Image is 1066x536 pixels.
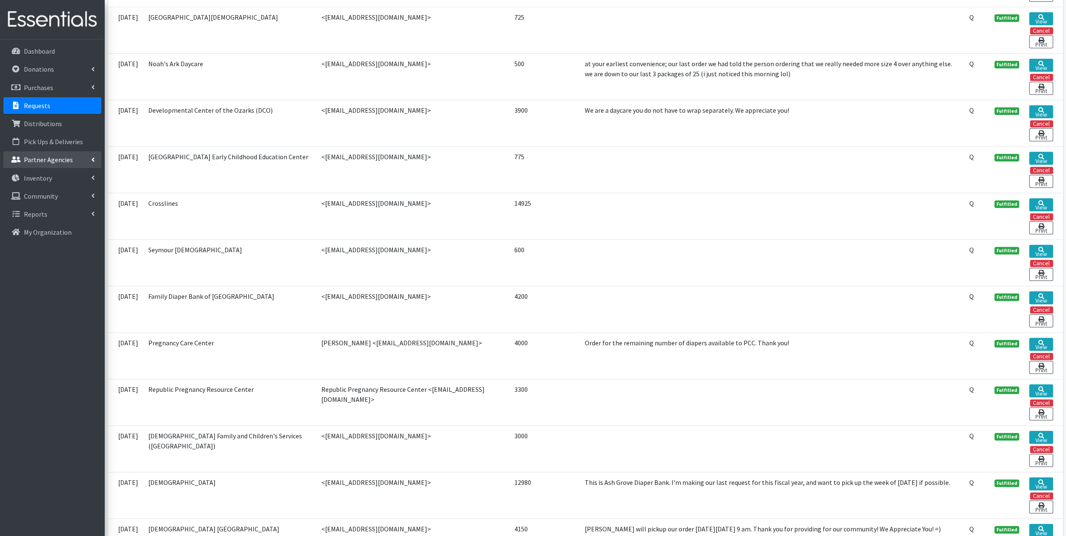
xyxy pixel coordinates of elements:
[1029,245,1053,258] a: View
[3,170,101,186] a: Inventory
[969,199,974,207] abbr: Quantity
[579,53,964,100] td: at your earliest convenience; our last order we had told the person ordering that we really neede...
[1030,74,1053,81] button: Cancel
[994,433,1020,440] span: Fulfilled
[994,107,1020,115] span: Fulfilled
[143,332,317,379] td: Pregnancy Care Center
[509,332,580,379] td: 4000
[509,146,580,193] td: 775
[994,340,1020,347] span: Fulfilled
[1029,128,1053,141] a: Print
[1030,492,1053,500] button: Cancel
[1030,446,1053,453] button: Cancel
[316,425,509,472] td: <[EMAIL_ADDRESS][DOMAIN_NAME]>
[994,479,1020,487] span: Fulfilled
[1029,477,1053,490] a: View
[509,239,580,286] td: 600
[969,339,974,347] abbr: Quantity
[143,472,317,518] td: [DEMOGRAPHIC_DATA]
[143,425,317,472] td: [DEMOGRAPHIC_DATA] Family and Children's Services ([GEOGRAPHIC_DATA])
[24,155,73,164] p: Partner Agencies
[1029,500,1053,513] a: Print
[316,286,509,332] td: <[EMAIL_ADDRESS][DOMAIN_NAME]>
[24,119,62,128] p: Distributions
[3,115,101,132] a: Distributions
[108,7,143,53] td: [DATE]
[1029,221,1053,234] a: Print
[969,153,974,161] abbr: Quantity
[108,472,143,518] td: [DATE]
[1029,12,1053,25] a: View
[1029,338,1053,351] a: View
[994,526,1020,533] span: Fulfilled
[994,247,1020,254] span: Fulfilled
[316,379,509,425] td: Republic Pregnancy Resource Center <[EMAIL_ADDRESS][DOMAIN_NAME]>
[143,100,317,146] td: Developmental Center of the Ozarks (DCO)
[969,432,974,440] abbr: Quantity
[969,246,974,254] abbr: Quantity
[143,146,317,193] td: [GEOGRAPHIC_DATA] Early Childhood Education Center
[969,60,974,68] abbr: Quantity
[1029,314,1053,327] a: Print
[316,332,509,379] td: [PERSON_NAME] <[EMAIL_ADDRESS][DOMAIN_NAME]>
[108,146,143,193] td: [DATE]
[509,472,580,518] td: 12980
[3,188,101,205] a: Community
[24,174,52,182] p: Inventory
[316,7,509,53] td: <[EMAIL_ADDRESS][DOMAIN_NAME]>
[994,386,1020,394] span: Fulfilled
[1030,306,1053,313] button: Cancel
[1030,167,1053,174] button: Cancel
[3,61,101,78] a: Donations
[24,83,53,92] p: Purchases
[143,286,317,332] td: Family Diaper Bank of [GEOGRAPHIC_DATA]
[1030,260,1053,267] button: Cancel
[579,332,964,379] td: Order for the remaining number of diapers available to PCC. Thank you!
[969,478,974,487] abbr: Quantity
[1029,198,1053,211] a: View
[108,332,143,379] td: [DATE]
[509,100,580,146] td: 3900
[108,239,143,286] td: [DATE]
[3,224,101,241] a: My Organization
[316,472,509,518] td: <[EMAIL_ADDRESS][DOMAIN_NAME]>
[969,292,974,300] abbr: Quantity
[316,100,509,146] td: <[EMAIL_ADDRESS][DOMAIN_NAME]>
[108,379,143,425] td: [DATE]
[1029,82,1053,95] a: Print
[3,97,101,114] a: Requests
[1029,361,1053,374] a: Print
[1029,105,1053,118] a: View
[1029,454,1053,467] a: Print
[509,286,580,332] td: 4200
[1029,59,1053,72] a: View
[3,151,101,168] a: Partner Agencies
[509,379,580,425] td: 3300
[108,193,143,239] td: [DATE]
[3,79,101,96] a: Purchases
[316,193,509,239] td: <[EMAIL_ADDRESS][DOMAIN_NAME]>
[24,228,72,236] p: My Organization
[24,65,54,73] p: Donations
[24,101,50,110] p: Requests
[316,53,509,100] td: <[EMAIL_ADDRESS][DOMAIN_NAME]>
[108,286,143,332] td: [DATE]
[1029,268,1053,281] a: Print
[143,379,317,425] td: Republic Pregnancy Resource Center
[509,7,580,53] td: 725
[1029,35,1053,48] a: Print
[509,193,580,239] td: 14925
[143,53,317,100] td: Noah's Ark Daycare
[316,146,509,193] td: <[EMAIL_ADDRESS][DOMAIN_NAME]>
[143,193,317,239] td: Crosslines
[24,137,83,146] p: Pick Ups & Deliveries
[994,154,1020,161] span: Fulfilled
[579,472,964,518] td: This is Ash Grove Diaper Bank. I'm making our last request for this fiscal year, and want to pick...
[1029,291,1053,304] a: View
[579,100,964,146] td: We are a daycare you do not have to wrap separately. We appreciate you!
[969,525,974,533] abbr: Quantity
[3,206,101,223] a: Reports
[1029,152,1053,165] a: View
[24,47,55,55] p: Dashboard
[1029,407,1053,420] a: Print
